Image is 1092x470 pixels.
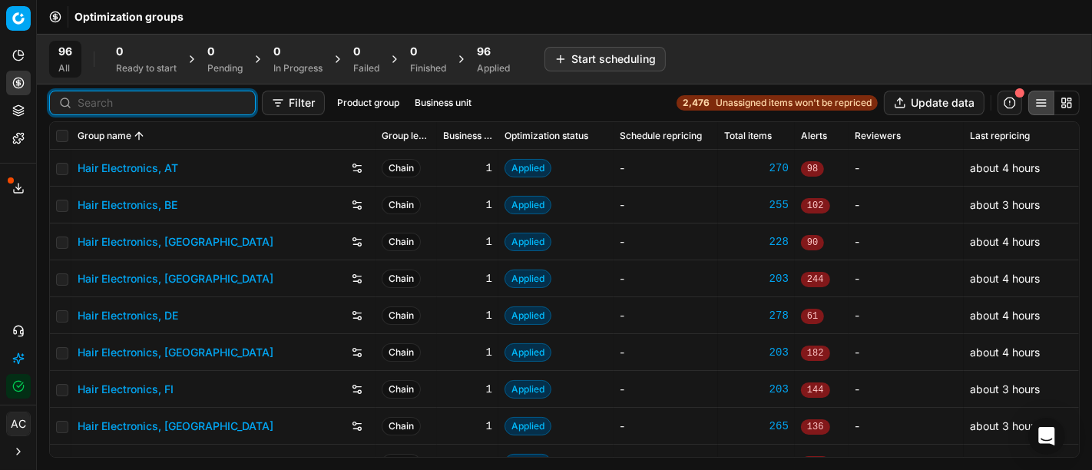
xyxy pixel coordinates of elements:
[443,197,492,213] div: 1
[970,235,1040,248] span: about 4 hours
[443,345,492,360] div: 1
[273,62,323,74] div: In Progress
[443,234,492,250] div: 1
[724,234,789,250] a: 228
[382,196,421,214] span: Chain
[116,62,177,74] div: Ready to start
[620,130,702,142] span: Schedule repricing
[724,271,789,286] a: 203
[273,44,280,59] span: 0
[614,260,718,297] td: -
[505,417,551,435] span: Applied
[614,187,718,223] td: -
[505,306,551,325] span: Applied
[505,130,588,142] span: Optimization status
[724,197,789,213] a: 255
[849,408,964,445] td: -
[849,371,964,408] td: -
[849,223,964,260] td: -
[6,412,31,436] button: AC
[353,44,360,59] span: 0
[614,297,718,334] td: -
[382,380,421,399] span: Chain
[849,297,964,334] td: -
[683,97,710,109] strong: 2,476
[382,270,421,288] span: Chain
[7,412,30,435] span: AC
[131,128,147,144] button: Sorted by Group name ascending
[78,161,178,176] a: Hair Electronics, AT
[382,130,431,142] span: Group level
[58,44,72,59] span: 96
[78,308,178,323] a: Hair Electronics, DE
[382,306,421,325] span: Chain
[544,47,666,71] button: Start scheduling
[78,197,177,213] a: Hair Electronics, BE
[443,308,492,323] div: 1
[262,91,325,115] button: Filter
[410,62,446,74] div: Finished
[801,235,824,250] span: 90
[614,150,718,187] td: -
[801,382,830,398] span: 144
[74,9,184,25] span: Optimization groups
[970,346,1040,359] span: about 4 hours
[207,44,214,59] span: 0
[353,62,379,74] div: Failed
[382,343,421,362] span: Chain
[724,308,789,323] a: 278
[801,309,824,324] span: 61
[970,309,1040,322] span: about 4 hours
[801,198,830,213] span: 102
[74,9,184,25] nav: breadcrumb
[849,260,964,297] td: -
[724,345,789,360] a: 203
[443,419,492,434] div: 1
[724,382,789,397] div: 203
[443,130,492,142] span: Business unit
[677,95,878,111] a: 2,476Unassigned items won't be repriced
[477,62,510,74] div: Applied
[78,271,273,286] a: Hair Electronics, [GEOGRAPHIC_DATA]
[331,94,405,112] button: Product group
[505,233,551,251] span: Applied
[970,456,1040,469] span: about 3 hours
[970,272,1040,285] span: about 4 hours
[410,44,417,59] span: 0
[970,161,1040,174] span: about 4 hours
[58,62,72,74] div: All
[849,150,964,187] td: -
[505,270,551,288] span: Applied
[970,382,1040,396] span: about 3 hours
[382,417,421,435] span: Chain
[614,334,718,371] td: -
[801,272,830,287] span: 244
[505,380,551,399] span: Applied
[849,334,964,371] td: -
[884,91,984,115] button: Update data
[443,161,492,176] div: 1
[207,62,243,74] div: Pending
[78,234,273,250] a: Hair Electronics, [GEOGRAPHIC_DATA]
[614,408,718,445] td: -
[78,345,273,360] a: Hair Electronics, [GEOGRAPHIC_DATA]
[724,130,772,142] span: Total items
[849,187,964,223] td: -
[78,419,273,434] a: Hair Electronics, [GEOGRAPHIC_DATA]
[505,343,551,362] span: Applied
[970,198,1040,211] span: about 3 hours
[614,371,718,408] td: -
[855,130,901,142] span: Reviewers
[382,159,421,177] span: Chain
[505,159,551,177] span: Applied
[443,382,492,397] div: 1
[1028,418,1065,455] div: Open Intercom Messenger
[505,196,551,214] span: Applied
[716,97,872,109] span: Unassigned items won't be repriced
[970,419,1040,432] span: about 3 hours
